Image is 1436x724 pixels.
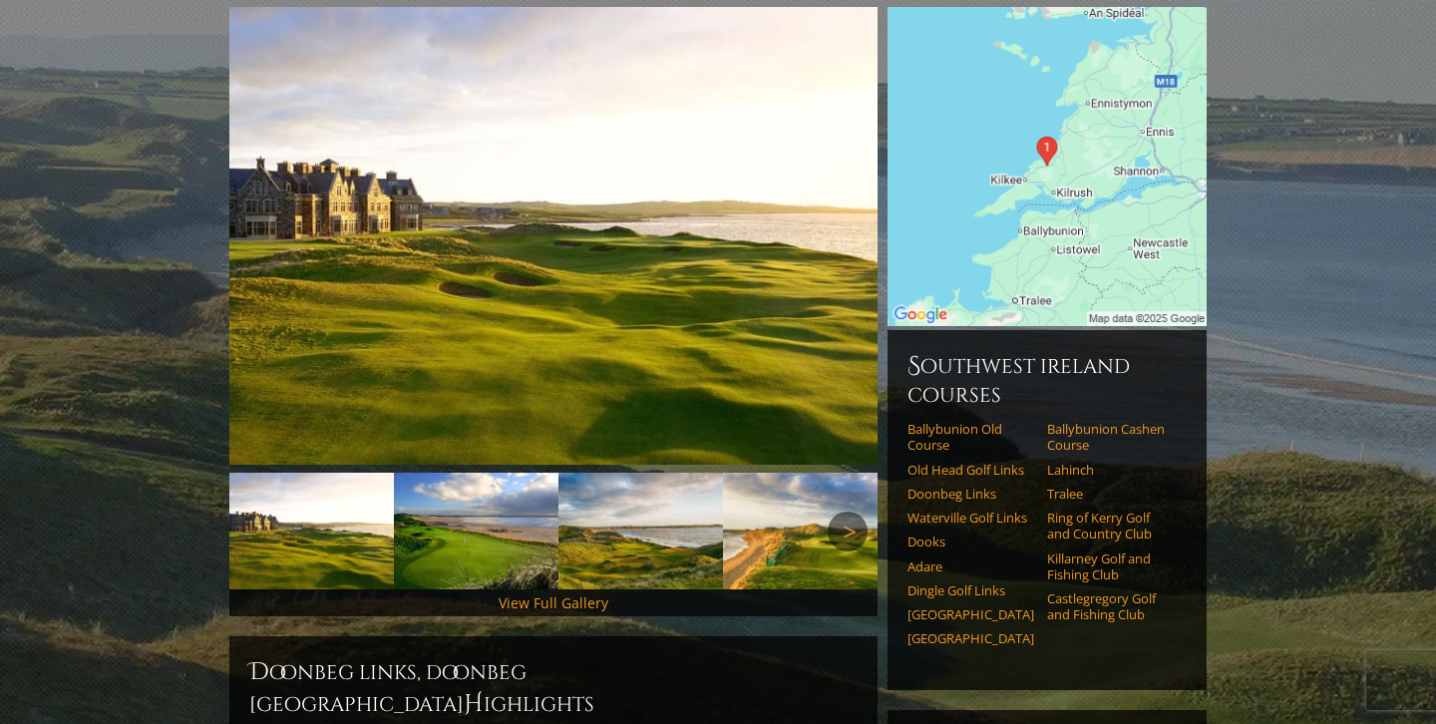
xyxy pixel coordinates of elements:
[249,656,858,720] h2: Doonbeg Links, Doonbeg [GEOGRAPHIC_DATA] ighlights
[907,510,1034,526] a: Waterville Golf Links
[907,558,1034,574] a: Adare
[464,688,484,720] span: H
[907,534,1034,549] a: Dooks
[1047,510,1174,543] a: Ring of Kerry Golf and Country Club
[907,462,1034,478] a: Old Head Golf Links
[1047,550,1174,583] a: Killarney Golf and Fishing Club
[828,512,868,551] a: Next
[1047,486,1174,502] a: Tralee
[1047,421,1174,454] a: Ballybunion Cashen Course
[907,350,1187,409] h6: Southwest Ireland Courses
[907,630,1034,646] a: [GEOGRAPHIC_DATA]
[907,486,1034,502] a: Doonbeg Links
[907,606,1034,622] a: [GEOGRAPHIC_DATA]
[888,7,1207,326] img: Google Map of Trump International Hotel and Golf Links, Doonbeg Ireland
[1047,462,1174,478] a: Lahinch
[499,593,608,612] a: View Full Gallery
[907,582,1034,598] a: Dingle Golf Links
[907,421,1034,454] a: Ballybunion Old Course
[1047,590,1174,623] a: Castlegregory Golf and Fishing Club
